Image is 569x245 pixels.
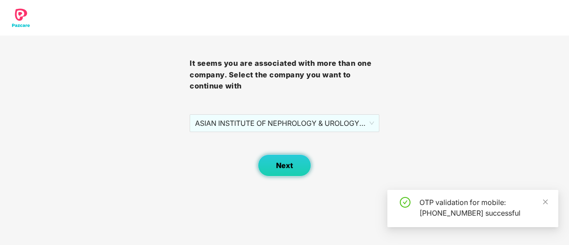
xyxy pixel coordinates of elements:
[276,161,293,170] span: Next
[195,115,374,132] span: ASIAN INSTITUTE OF NEPHROLOGY & UROLOGY PRIVATE LIMITED - 101209 - ADMIN
[258,154,311,177] button: Next
[190,58,379,92] h3: It seems you are associated with more than one company. Select the company you want to continue with
[400,197,410,208] span: check-circle
[419,197,548,218] div: OTP validation for mobile: [PHONE_NUMBER] successful
[542,199,549,205] span: close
